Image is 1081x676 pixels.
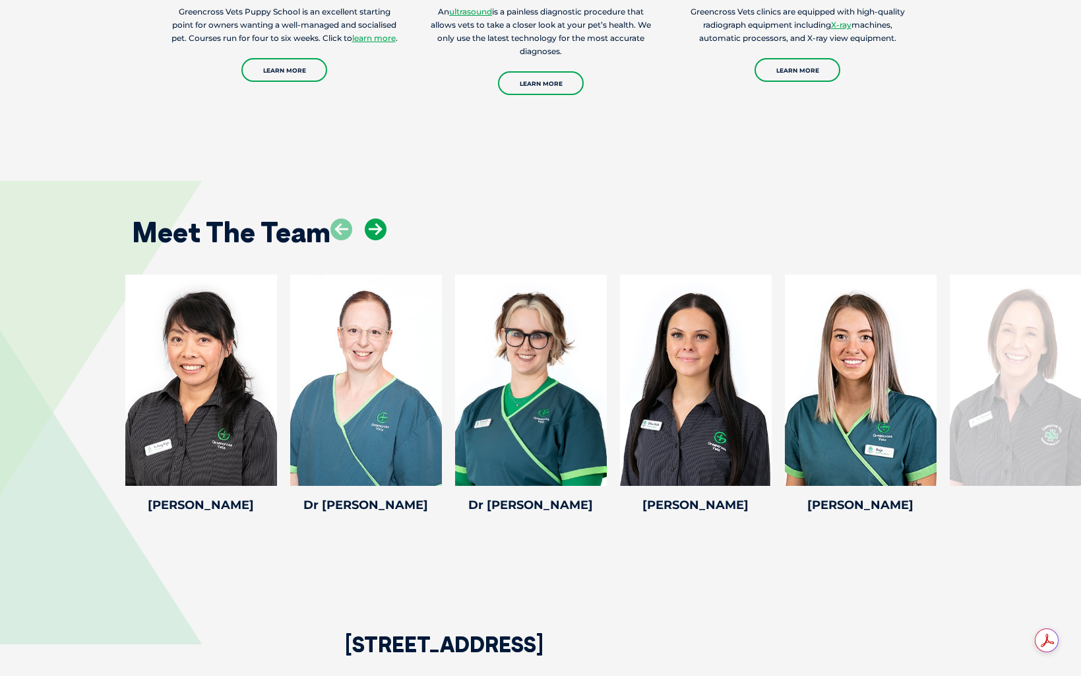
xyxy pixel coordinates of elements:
[785,499,937,511] h4: [PERSON_NAME]
[620,499,772,511] h4: [PERSON_NAME]
[455,499,607,511] h4: Dr [PERSON_NAME]
[428,5,654,58] p: An is a painless diagnostic procedure that allows vets to take a closer look at your pet’s health...
[449,7,492,17] a: ultrasound
[685,5,911,45] p: Greencross Vets clinics are equipped with high-quality radiograph equipment including machines, a...
[755,58,840,82] a: Learn More
[831,20,851,30] a: X-ray
[171,5,398,45] p: Greencross Vets Puppy School is an excellent starting point for owners wanting a well-managed and...
[132,219,330,246] h2: Meet The Team
[352,33,396,43] a: learn more
[241,58,327,82] a: Learn More
[498,71,584,95] a: Learn More
[290,499,442,511] h4: Dr [PERSON_NAME]
[125,499,277,511] h4: [PERSON_NAME]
